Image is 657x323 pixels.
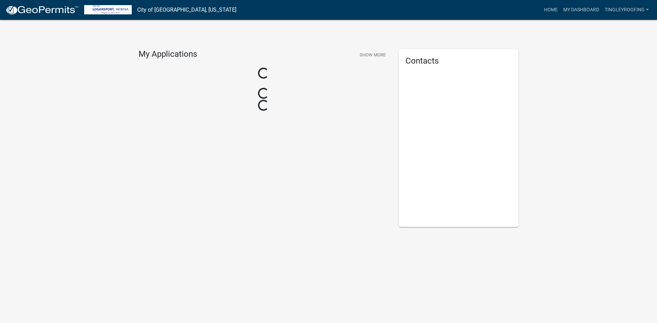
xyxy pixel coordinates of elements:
a: City of [GEOGRAPHIC_DATA], [US_STATE] [137,4,236,16]
a: My Dashboard [561,3,602,16]
a: Home [541,3,561,16]
h4: My Applications [139,49,197,59]
a: tingleyroofing [602,3,652,16]
h5: Contacts [405,56,512,66]
img: City of Logansport, Indiana [84,5,132,14]
button: Show More [357,49,388,60]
